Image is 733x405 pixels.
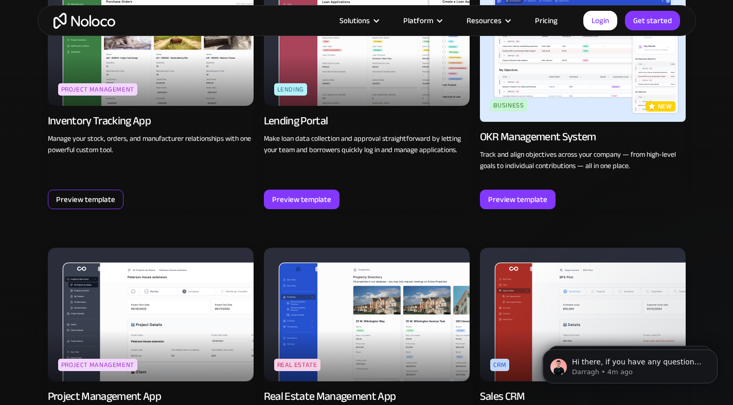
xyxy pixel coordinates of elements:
[48,389,161,403] div: Project Management App
[467,14,502,27] div: Resources
[454,14,522,27] div: Resources
[272,193,331,206] div: Preview template
[58,359,138,371] div: Project Management
[490,359,510,371] div: CRM
[264,133,470,156] p: Make loan data collection and approval straightforward by letting your team and borrowers quickly...
[53,13,115,29] a: home
[658,101,672,112] p: new
[327,14,390,27] div: Solutions
[625,11,680,30] a: Get started
[480,389,525,403] div: Sales CRM
[390,14,454,27] div: Platform
[339,14,370,27] div: Solutions
[274,359,320,371] div: Real Estate
[264,114,328,128] div: Lending Portal
[56,193,115,206] div: Preview template
[527,328,733,400] iframe: Intercom notifications message
[522,14,570,27] a: Pricing
[480,149,686,172] p: Track and align objectives across your company — from high-level goals to individual contribution...
[583,11,617,30] a: Login
[48,133,254,156] p: Manage your stock, orders, and manufacturer relationships with one powerful custom tool.
[480,130,596,144] div: OKR Management System
[490,99,527,112] div: Business
[58,83,138,96] div: Project Management
[403,14,433,27] div: Platform
[488,193,547,206] div: Preview template
[264,389,396,403] div: Real Estate Management App
[48,114,151,128] div: Inventory Tracking App
[274,83,307,96] div: Lending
